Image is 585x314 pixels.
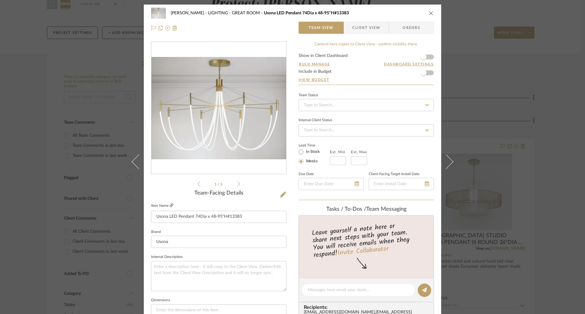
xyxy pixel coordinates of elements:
[151,231,161,234] label: Brand
[220,182,223,186] span: 2
[151,57,286,159] img: e475992c-6cb1-411f-8f74-30579887b35b_436x436.jpg
[299,99,434,111] input: Type to Search…
[151,190,286,197] div: Team-Facing Details
[151,236,286,248] input: Enter Brand
[304,305,431,310] span: Recipients:
[428,10,434,16] button: close
[151,299,170,302] label: Dimensions
[305,149,320,155] label: In Stock
[299,119,332,122] div: Internal Client Status
[299,206,434,213] div: team Messaging
[208,11,264,15] span: LIGHTING - GREAT ROOM
[151,57,286,159] div: 0
[151,7,166,19] img: e475992c-6cb1-411f-8f74-30579887b35b_48x40.jpg
[305,159,318,164] label: Weeks
[299,148,330,165] mat-radio-group: Select item type
[299,124,434,136] input: Type to Search…
[218,182,220,186] span: /
[151,256,183,259] label: Internal Description
[171,11,208,15] span: [PERSON_NAME]
[299,94,318,97] div: Team Status
[299,173,314,176] label: Due Date
[369,178,434,190] input: Enter Install Date
[151,203,173,208] label: Item Name
[352,22,380,34] span: Client View
[299,41,434,48] div: Content here copies to Client View - confirm visibility there.
[298,220,435,260] div: Leave yourself a note here or share next steps with your team. You will receive emails when they ...
[369,173,419,176] label: Client-Facing Target Install Date
[396,22,427,34] span: Orders
[264,11,349,15] span: Usona LED Pendant 74Dia x 48-95"H#13383
[299,178,364,190] input: Enter Due Date
[351,150,367,154] label: Est. Max
[151,211,286,223] input: Enter Item Name
[384,62,434,67] button: Dashboard Settings
[326,206,366,212] span: Tasks / To-Dos /
[214,182,218,186] span: 1
[337,244,389,259] a: Invite Collaborator
[330,150,346,154] label: Est. Min
[172,26,177,30] img: Remove from project
[299,77,434,82] a: View Budget
[299,62,331,67] button: Bulk Manage
[309,22,334,34] span: Team View
[299,143,330,148] label: Lead Time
